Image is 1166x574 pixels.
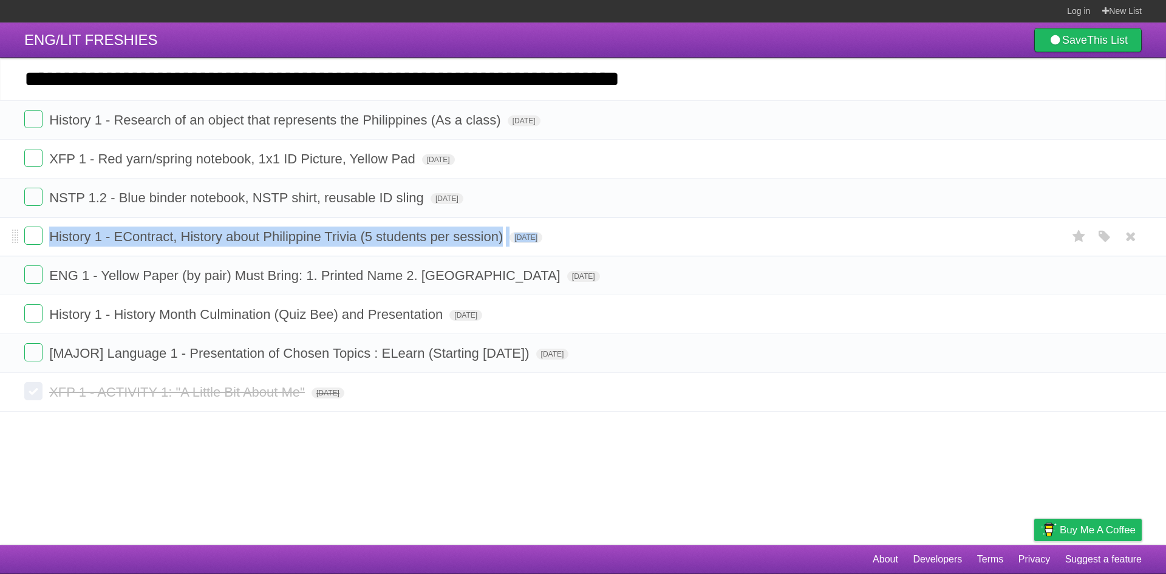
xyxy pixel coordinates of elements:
label: Done [24,227,43,245]
label: Done [24,110,43,128]
label: Star task [1068,343,1091,363]
label: Done [24,382,43,400]
span: [DATE] [312,388,344,398]
label: Star task [1068,110,1091,130]
span: XFP 1 - Red yarn/spring notebook, 1x1 ID Picture, Yellow Pad [49,151,418,166]
img: Buy me a coffee [1040,519,1057,540]
label: Star task [1068,188,1091,208]
span: Buy me a coffee [1060,519,1136,541]
span: [DATE] [508,115,540,126]
a: Developers [913,548,962,571]
label: Done [24,188,43,206]
a: Privacy [1018,548,1050,571]
span: [DATE] [431,193,463,204]
span: [DATE] [536,349,569,360]
span: History 1 - History Month Culmination (Quiz Bee) and Presentation [49,307,446,322]
span: [DATE] [449,310,482,321]
label: Star task [1068,304,1091,324]
label: Done [24,343,43,361]
a: Buy me a coffee [1034,519,1142,541]
label: Done [24,265,43,284]
label: Star task [1068,227,1091,247]
span: ENG 1 - Yellow Paper (by pair) Must Bring: 1. Printed Name 2. [GEOGRAPHIC_DATA] [49,268,564,283]
a: Terms [977,548,1004,571]
span: [DATE] [422,154,455,165]
a: Suggest a feature [1065,548,1142,571]
label: Star task [1068,149,1091,169]
span: [DATE] [510,232,542,243]
label: Done [24,149,43,167]
label: Star task [1068,265,1091,285]
b: This List [1087,34,1128,46]
span: History 1 - EContract, History about Philippine Trivia (5 students per session) [49,229,506,244]
span: ENG/LIT FRESHIES [24,32,158,48]
a: About [873,548,898,571]
span: NSTP 1.2 - Blue binder notebook, NSTP shirt, reusable ID sling [49,190,427,205]
span: [DATE] [567,271,600,282]
span: XFP 1 - ACTIVITY 1: "A Little Bit About Me" [49,384,308,400]
label: Done [24,304,43,323]
span: History 1 - Research of an object that represents the Philippines (As a class) [49,112,503,128]
a: SaveThis List [1034,28,1142,52]
span: [MAJOR] Language 1 - Presentation of Chosen Topics : ELearn (Starting [DATE]) [49,346,532,361]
